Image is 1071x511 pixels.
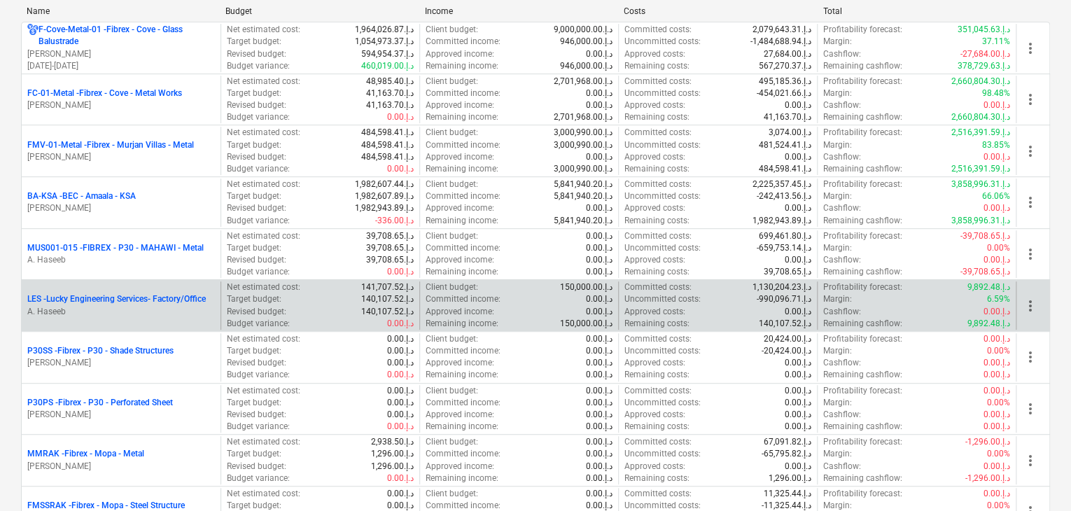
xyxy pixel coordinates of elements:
[958,24,1010,36] p: 351,045.63د.إ.‏
[586,242,612,254] p: 0.00د.إ.‏
[227,215,290,227] p: Budget variance :
[27,409,215,421] p: [PERSON_NAME]
[624,345,701,357] p: Uncommitted costs :
[27,190,215,214] div: BA-KSA -BEC - Amaala - KSA[PERSON_NAME]
[586,87,612,99] p: 0.00د.إ.‏
[426,60,498,72] p: Remaining income :
[785,306,811,318] p: 0.00د.إ.‏
[785,397,811,409] p: 0.00د.إ.‏
[227,76,300,87] p: Net estimated cost :
[375,215,414,227] p: -336.00د.إ.‏
[425,6,612,16] div: Income
[759,60,811,72] p: 567,270.37د.إ.‏
[1022,40,1039,57] span: more_vert
[951,163,1010,175] p: 2,516,391.59د.إ.‏
[624,333,692,345] p: Committed costs :
[586,266,612,278] p: 0.00د.إ.‏
[227,421,290,433] p: Budget variance :
[823,421,902,433] p: Remaining cashflow :
[785,357,811,369] p: 0.00د.إ.‏
[983,357,1010,369] p: 0.00د.إ.‏
[426,202,494,214] p: Approved income :
[624,281,692,293] p: Committed costs :
[586,254,612,266] p: 0.00د.إ.‏
[823,242,852,254] p: Margin :
[960,266,1010,278] p: -39,708.65د.إ.‏
[560,36,612,48] p: 946,000.00د.إ.‏
[823,230,902,242] p: Profitability forecast :
[27,190,136,202] p: BA-KSA - BEC - Amaala - KSA
[823,87,852,99] p: Margin :
[624,190,701,202] p: Uncommitted costs :
[387,333,414,345] p: 0.00د.إ.‏
[1022,194,1039,211] span: more_vert
[586,293,612,305] p: 0.00د.إ.‏
[227,254,286,266] p: Revised budget :
[387,266,414,278] p: 0.00د.إ.‏
[387,163,414,175] p: 0.00د.إ.‏
[560,60,612,72] p: 946,000.00د.إ.‏
[27,48,215,60] p: [PERSON_NAME]
[227,178,300,190] p: Net estimated cost :
[361,151,414,163] p: 484,598.41د.إ.‏
[624,139,701,151] p: Uncommitted costs :
[387,397,414,409] p: 0.00د.إ.‏
[983,202,1010,214] p: 0.00د.إ.‏
[823,333,902,345] p: Profitability forecast :
[554,127,612,139] p: 3,000,990.00د.إ.‏
[426,409,494,421] p: Approved income :
[785,254,811,266] p: 0.00د.إ.‏
[387,409,414,421] p: 0.00د.إ.‏
[426,293,500,305] p: Committed income :
[361,48,414,60] p: 594,954.37د.إ.‏
[586,357,612,369] p: 0.00د.إ.‏
[227,99,286,111] p: Revised budget :
[366,230,414,242] p: 39,708.65د.إ.‏
[823,281,902,293] p: Profitability forecast :
[624,254,685,266] p: Approved costs :
[27,202,215,214] p: [PERSON_NAME]
[387,357,414,369] p: 0.00د.إ.‏
[227,202,286,214] p: Revised budget :
[227,397,281,409] p: Target budget :
[554,24,612,36] p: 9,000,000.00د.إ.‏
[387,111,414,123] p: 0.00د.إ.‏
[426,385,478,397] p: Client budget :
[225,6,413,16] div: Budget
[387,318,414,330] p: 0.00د.إ.‏
[27,24,215,72] div: F-Cove-Metal-01 -Fibrex - Cove - Glass Balustrade[PERSON_NAME][DATE]-[DATE]
[426,254,494,266] p: Approved income :
[982,190,1010,202] p: 66.06%
[624,24,692,36] p: Committed costs :
[757,293,811,305] p: -990,096.71د.إ.‏
[624,357,685,369] p: Approved costs :
[987,293,1010,305] p: 6.59%
[624,127,692,139] p: Committed costs :
[426,266,498,278] p: Remaining income :
[752,24,811,36] p: 2,079,643.31د.إ.‏
[27,397,215,421] div: P30PS -Fibrex - P30 - Perforated Sheet[PERSON_NAME]
[361,139,414,151] p: 484,598.41د.إ.‏
[624,242,701,254] p: Uncommitted costs :
[967,318,1010,330] p: 9,892.48د.إ.‏
[987,242,1010,254] p: 0.00%
[624,76,692,87] p: Committed costs :
[27,397,173,409] p: P30PS - Fibrex - P30 - Perforated Sheet
[823,385,902,397] p: Profitability forecast :
[366,242,414,254] p: 39,708.65د.إ.‏
[361,293,414,305] p: 140,107.52د.إ.‏
[624,87,701,99] p: Uncommitted costs :
[752,281,811,293] p: 1,130,204.23د.إ.‏
[960,48,1010,60] p: -27,684.00د.إ.‏
[586,397,612,409] p: 0.00د.إ.‏
[387,345,414,357] p: 0.00د.إ.‏
[624,99,685,111] p: Approved costs :
[757,242,811,254] p: -659,753.14د.إ.‏
[27,139,194,151] p: FMV-01-Metal - Fibrex - Murjan Villas - Metal
[1022,400,1039,417] span: more_vert
[823,190,852,202] p: Margin :
[1022,246,1039,262] span: more_vert
[624,230,692,242] p: Committed costs :
[757,87,811,99] p: -454,021.66د.إ.‏
[624,178,692,190] p: Committed costs :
